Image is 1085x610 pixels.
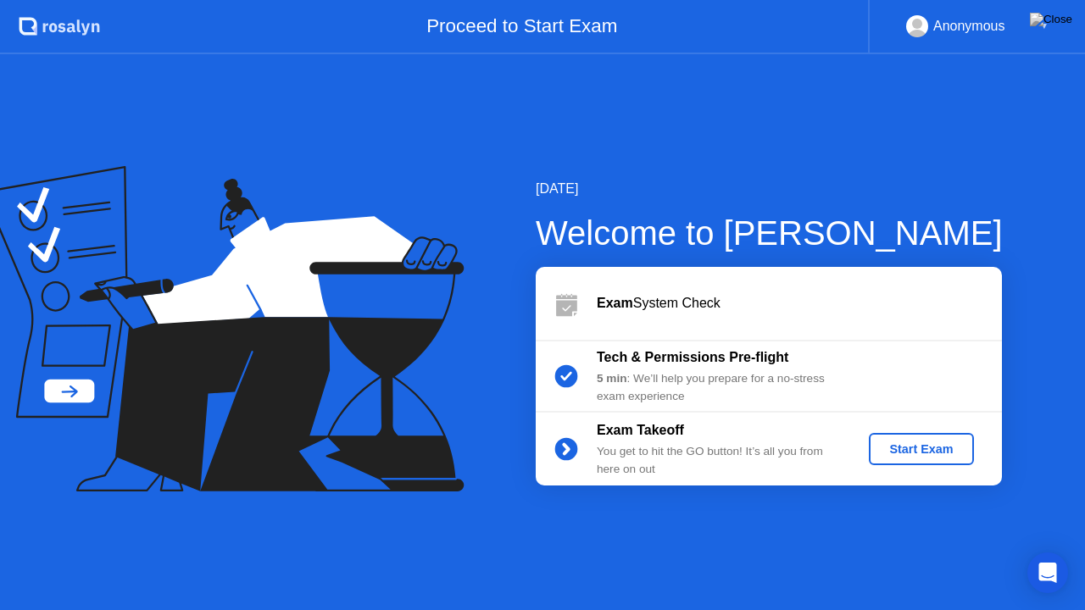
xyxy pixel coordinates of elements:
[597,423,684,437] b: Exam Takeoff
[597,350,788,364] b: Tech & Permissions Pre-flight
[1027,552,1068,593] div: Open Intercom Messenger
[597,370,841,405] div: : We’ll help you prepare for a no-stress exam experience
[597,293,1002,313] div: System Check
[597,443,841,478] div: You get to hit the GO button! It’s all you from here on out
[597,372,627,385] b: 5 min
[536,179,1003,199] div: [DATE]
[933,15,1005,37] div: Anonymous
[869,433,973,465] button: Start Exam
[597,296,633,310] b: Exam
[1030,13,1072,26] img: Close
[536,208,1003,258] div: Welcome to [PERSON_NAME]
[876,442,966,456] div: Start Exam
